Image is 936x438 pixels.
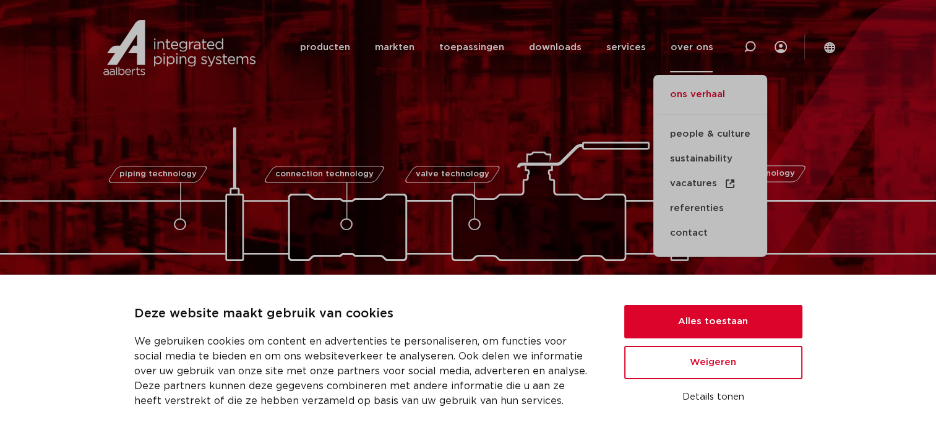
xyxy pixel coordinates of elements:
a: contact [653,221,767,246]
span: fastening technology [704,170,795,178]
span: piping technology [119,170,197,178]
a: markten [374,22,414,72]
a: people & culture [653,122,767,147]
button: Weigeren [624,346,802,379]
button: Alles toestaan [624,305,802,338]
a: downloads [528,22,581,72]
button: Details tonen [624,387,802,408]
a: ons verhaal [653,87,767,114]
a: services [606,22,645,72]
nav: Menu [299,22,713,72]
a: toepassingen [439,22,504,72]
a: vacatures [653,171,767,196]
span: connection technology [275,170,373,178]
span: valve technology [416,170,489,178]
a: referenties [653,196,767,221]
a: over ons [670,22,713,72]
p: We gebruiken cookies om content en advertenties te personaliseren, om functies voor social media ... [134,334,595,408]
a: producten [299,22,350,72]
div: my IPS [775,22,787,72]
p: Deze website maakt gebruik van cookies [134,304,595,324]
a: sustainability [653,147,767,171]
